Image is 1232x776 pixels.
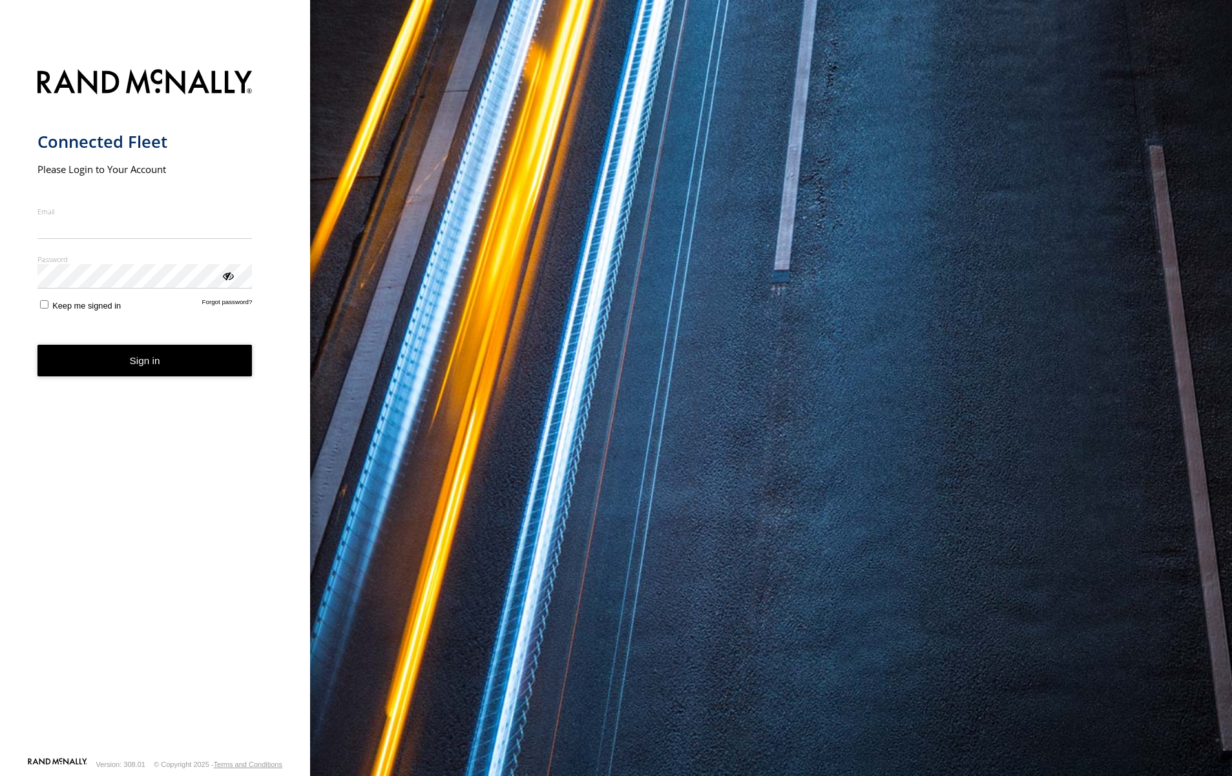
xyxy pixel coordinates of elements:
form: main [37,61,273,757]
h2: Please Login to Your Account [37,163,253,176]
a: Terms and Conditions [214,761,282,768]
h1: Connected Fleet [37,131,253,152]
label: Email [37,207,253,216]
label: Password [37,254,253,264]
input: Keep me signed in [40,300,48,309]
div: Version: 308.01 [96,761,145,768]
img: Rand McNally [37,66,253,99]
a: Forgot password? [202,298,253,311]
div: © Copyright 2025 - [154,761,282,768]
button: Sign in [37,345,253,376]
a: Visit our Website [28,758,87,771]
div: ViewPassword [221,269,234,281]
span: Keep me signed in [52,301,121,311]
